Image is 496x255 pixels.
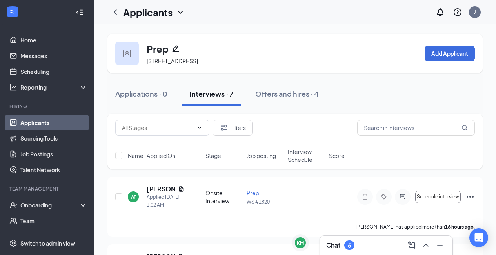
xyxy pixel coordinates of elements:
[205,189,242,205] div: Onsite Interview
[123,50,131,57] img: user icon
[147,57,198,64] span: [STREET_ADDRESS]
[178,186,184,192] svg: Document
[111,7,120,17] svg: ChevronLeft
[405,239,418,251] button: ComposeMessage
[465,192,475,202] svg: Ellipses
[348,242,351,249] div: 6
[469,228,488,247] div: Open Intercom Messenger
[9,201,17,209] svg: UserCheck
[176,7,185,17] svg: ChevronDown
[189,89,233,99] div: Interviews · 7
[420,239,432,251] button: ChevronUp
[20,146,87,162] a: Job Postings
[172,45,180,53] svg: Pencil
[288,193,291,200] span: -
[115,89,167,99] div: Applications · 0
[435,240,445,250] svg: Minimize
[425,46,475,61] button: Add Applicant
[445,224,474,230] b: 16 hours ago
[20,130,87,146] a: Sourcing Tools
[147,193,184,209] div: Applied [DATE] 1:02 AM
[20,239,75,247] div: Switch to admin view
[421,240,431,250] svg: ChevronUp
[20,48,87,64] a: Messages
[379,194,389,200] svg: Tag
[20,229,87,244] a: Documents
[453,7,462,17] svg: QuestionInfo
[329,152,345,160] span: Score
[147,42,169,55] h3: Prep
[147,185,175,193] h5: [PERSON_NAME]
[219,123,229,132] svg: Filter
[415,191,461,203] button: Schedule interview
[123,6,173,19] h1: Applicants
[247,198,283,205] p: WS #1820
[20,213,87,229] a: Team
[357,120,475,136] input: Search in interviews
[9,239,17,247] svg: Settings
[434,239,446,251] button: Minimize
[255,89,319,99] div: Offers and hires · 4
[461,125,468,131] svg: MagnifyingGlass
[288,148,324,163] span: Interview Schedule
[76,8,84,16] svg: Collapse
[9,83,17,91] svg: Analysis
[247,152,276,160] span: Job posting
[20,115,87,130] a: Applicants
[20,83,88,91] div: Reporting
[9,103,86,110] div: Hiring
[417,194,459,200] span: Schedule interview
[356,224,475,230] p: [PERSON_NAME] has applied more than .
[360,194,370,200] svg: Note
[196,125,203,131] svg: ChevronDown
[205,152,221,160] span: Stage
[128,152,175,160] span: Name · Applied On
[122,123,193,132] input: All Stages
[213,120,253,136] button: Filter Filters
[297,240,304,246] div: KM
[20,32,87,48] a: Home
[407,240,416,250] svg: ComposeMessage
[9,8,16,16] svg: WorkstreamLogo
[398,194,407,200] svg: ActiveChat
[131,194,136,200] div: AT
[247,189,259,196] span: Prep
[326,241,340,249] h3: Chat
[436,7,445,17] svg: Notifications
[20,64,87,79] a: Scheduling
[9,185,86,192] div: Team Management
[474,9,476,15] div: J
[20,201,81,209] div: Onboarding
[20,162,87,178] a: Talent Network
